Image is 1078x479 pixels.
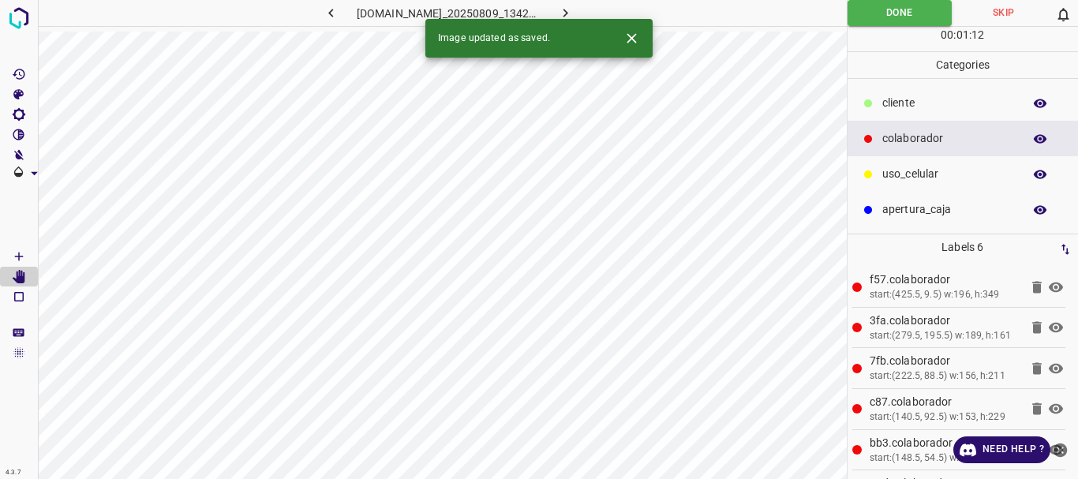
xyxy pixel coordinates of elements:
div: 4.3.7 [2,466,25,479]
p: 3fa.colaborador [870,312,1020,329]
p: ​​cliente [882,95,1015,111]
p: f57.colaborador [870,271,1020,288]
span: Image updated as saved. [438,32,550,46]
div: start:(222.5, 88.5) w:156, h:211 [870,369,1020,384]
div: : : [941,27,984,51]
p: 00 [941,27,953,43]
div: start:(279.5, 195.5) w:189, h:161 [870,329,1020,343]
p: Labels 6 [852,234,1074,260]
h6: [DOMAIN_NAME]_20250809_134210_000004560.jpg [357,4,541,26]
p: colaborador [882,130,1015,147]
p: bb3.colaborador [870,435,1020,451]
div: start:(140.5, 92.5) w:153, h:229 [870,410,1020,425]
p: 12 [971,27,984,43]
img: logo [5,4,33,32]
p: c87.colaborador [870,394,1020,410]
p: apertura_caja [882,201,1015,218]
a: Need Help ? [953,436,1050,463]
button: Close [617,24,646,53]
div: start:(425.5, 9.5) w:196, h:349 [870,288,1020,302]
p: 7fb.colaborador [870,353,1020,369]
button: close-help [1050,436,1070,463]
div: start:(148.5, 54.5) w:90, h:81 [870,451,1020,466]
p: 01 [956,27,969,43]
p: uso_celular [882,166,1015,182]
